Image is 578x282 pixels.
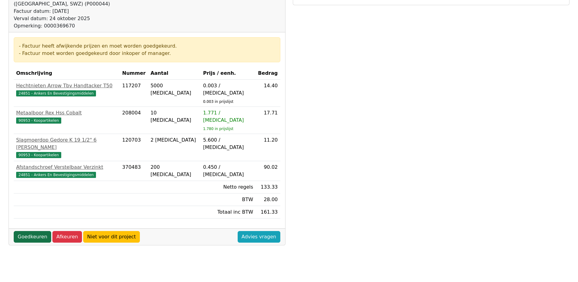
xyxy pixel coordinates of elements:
[203,99,233,104] sub: 0.003 in prijslijst
[256,161,280,181] td: 90.02
[203,164,253,178] div: 0.450 / [MEDICAL_DATA]
[120,67,148,80] th: Nummer
[14,231,51,243] a: Goedkeuren
[203,136,253,151] div: 5.600 / [MEDICAL_DATA]
[16,109,117,124] a: Metaalboor Rex Hss Cobalt90953 - Koopartikelen
[52,231,82,243] a: Afkeuren
[19,42,275,50] div: - Factuur heeft afwijkende prijzen en moet worden goedgekeurd.
[16,109,117,117] div: Metaalboor Rex Hss Cobalt
[16,117,61,124] span: 90953 - Koopartikelen
[16,136,117,158] a: Slagmoerdop Gedore K 19 1/2" 6 [PERSON_NAME]90953 - Koopartikelen
[16,152,61,158] span: 90953 - Koopartikelen
[238,231,280,243] a: Advies vragen
[16,82,117,97] a: Hechtnieten Arrow Tbv Handtacker T5024851 - Ankers En Bevestigingsmiddelen
[120,134,148,161] td: 120703
[16,82,117,89] div: Hechtnieten Arrow Tbv Handtacker T50
[200,206,255,219] td: Totaal inc BTW
[14,8,280,15] div: Factuur datum: [DATE]
[200,181,255,193] td: Netto regels
[200,67,255,80] th: Prijs / eenh.
[256,206,280,219] td: 161.33
[203,109,253,124] div: 1.771 / [MEDICAL_DATA]
[256,181,280,193] td: 133.33
[151,136,198,144] div: 2 [MEDICAL_DATA]
[14,67,120,80] th: Omschrijving
[256,193,280,206] td: 28.00
[151,82,198,97] div: 5000 [MEDICAL_DATA]
[16,164,117,178] a: Afstandschroef Verstelbaar Verzinkt24851 - Ankers En Bevestigingsmiddelen
[14,22,280,30] div: Opmerking: 0000369670
[151,164,198,178] div: 200 [MEDICAL_DATA]
[14,15,280,22] div: Verval datum: 24 oktober 2025
[148,67,201,80] th: Aantal
[203,127,233,131] sub: 1.780 in prijslijst
[120,161,148,181] td: 370483
[19,50,275,57] div: - Factuur moet worden goedgekeurd door inkoper of manager.
[120,107,148,134] td: 208004
[256,134,280,161] td: 11.20
[16,90,96,96] span: 24851 - Ankers En Bevestigingsmiddelen
[16,164,117,171] div: Afstandschroef Verstelbaar Verzinkt
[120,80,148,107] td: 117207
[203,82,253,97] div: 0.003 / [MEDICAL_DATA]
[151,109,198,124] div: 10 [MEDICAL_DATA]
[256,80,280,107] td: 14.40
[256,67,280,80] th: Bedrag
[256,107,280,134] td: 17.71
[16,136,117,151] div: Slagmoerdop Gedore K 19 1/2" 6 [PERSON_NAME]
[16,172,96,178] span: 24851 - Ankers En Bevestigingsmiddelen
[83,231,140,243] a: Niet voor dit project
[200,193,255,206] td: BTW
